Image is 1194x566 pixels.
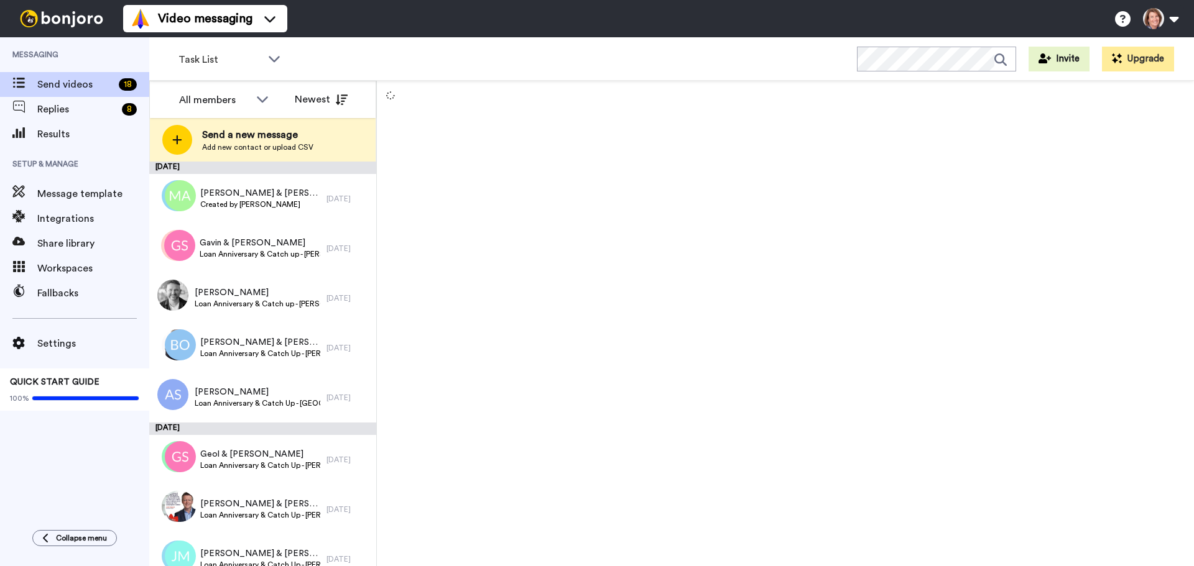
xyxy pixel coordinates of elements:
span: Loan Anniversary & Catch up - [PERSON_NAME] [PERSON_NAME] [195,299,320,309]
span: [PERSON_NAME] & [PERSON_NAME] [200,498,320,510]
span: Geol & [PERSON_NAME] [200,448,320,460]
img: 5fbe2173-ae36-474e-92ce-23c84c7c928c.jpg [165,491,196,522]
span: Loan Anniversary & Catch Up - [PERSON_NAME] [200,510,320,520]
div: [DATE] [326,343,370,353]
span: Share library [37,236,149,251]
span: [PERSON_NAME] & [PERSON_NAME] [200,336,320,349]
div: [DATE] [326,554,370,564]
span: [PERSON_NAME] [195,386,320,398]
button: Newest [285,87,357,112]
img: as.png [157,379,188,410]
span: Loan Anniversary & Catch Up - [PERSON_NAME] [200,460,320,470]
div: [DATE] [326,504,370,514]
span: QUICK START GUIDE [10,378,99,386]
span: Created by [PERSON_NAME] [200,199,320,209]
span: Loan Anniversary & Catch up - [PERSON_NAME] [PERSON_NAME] [200,249,320,259]
img: cw.png [162,180,193,211]
span: Add new contact or upload CSV [202,142,313,152]
button: Collapse menu [32,530,117,546]
img: ma.png [165,180,196,211]
img: 57ef791d-2d14-40c4-8de4-f48a646ad939.jpg [157,280,188,311]
div: [DATE] [326,293,370,303]
span: [PERSON_NAME] & [PERSON_NAME] [200,547,320,560]
span: Loan Anniversary & Catch Up - [PERSON_NAME] [200,349,320,358]
span: [PERSON_NAME] [195,286,320,299]
div: 8 [122,103,137,116]
span: Message template [37,186,149,201]
div: 18 [119,78,137,91]
span: 100% [10,393,29,403]
img: bj-logo-header-white.svg [15,10,108,27]
img: rk.png [162,441,193,472]
img: vm-color.svg [131,9,150,29]
img: a1087ef6-816d-4369-8c2e-8852fdeb3255.jpg [162,491,193,522]
div: All members [179,93,250,107]
img: gs.png [164,230,195,261]
div: [DATE] [326,393,370,403]
span: Gavin & [PERSON_NAME] [200,237,320,249]
div: [DATE] [149,162,376,174]
img: gs.png [165,441,196,472]
span: Results [37,127,149,142]
img: ks.png [161,230,192,261]
div: [DATE] [326,455,370,465]
button: Invite [1029,47,1090,71]
span: Task List [178,52,262,67]
div: [DATE] [326,244,370,253]
span: Settings [37,336,149,351]
span: Send videos [37,77,114,92]
img: ba45e58d-3919-48f1-87c4-bddfb4509b31.jpg [162,329,193,360]
span: Workspaces [37,261,149,276]
span: Fallbacks [37,286,149,301]
span: Replies [37,102,117,117]
img: bo.png [165,329,196,360]
button: Upgrade [1102,47,1174,71]
div: [DATE] [326,194,370,204]
span: Send a new message [202,127,313,142]
div: [DATE] [149,422,376,435]
span: Loan Anniversary & Catch Up - [GEOGRAPHIC_DATA] [195,398,320,408]
span: Integrations [37,211,149,226]
span: Collapse menu [56,533,107,543]
span: Video messaging [158,10,252,27]
span: [PERSON_NAME] & [PERSON_NAME] [200,187,320,199]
